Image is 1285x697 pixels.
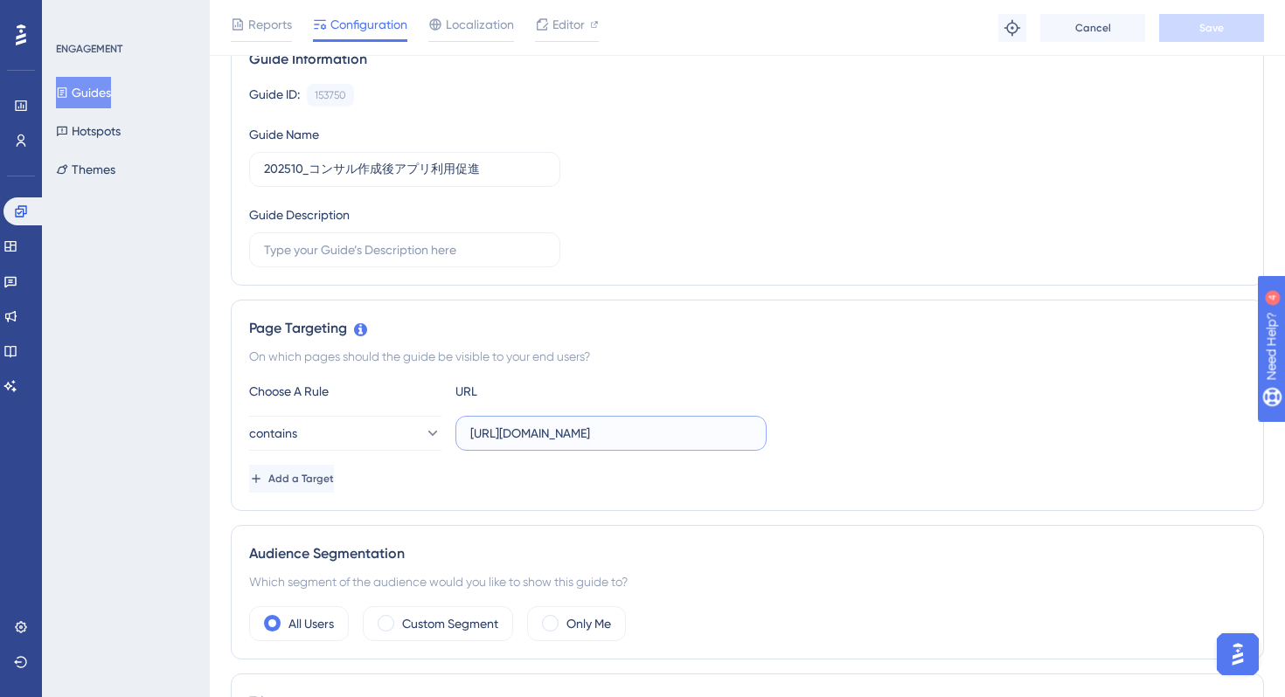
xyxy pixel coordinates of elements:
[249,465,334,493] button: Add a Target
[552,14,585,35] span: Editor
[288,613,334,634] label: All Users
[1212,628,1264,680] iframe: UserGuiding AI Assistant Launcher
[446,14,514,35] span: Localization
[268,472,334,486] span: Add a Target
[249,571,1246,592] div: Which segment of the audience would you like to show this guide to?
[566,613,611,634] label: Only Me
[264,240,545,259] input: Type your Guide’s Description here
[330,14,407,35] span: Configuration
[249,49,1246,70] div: Guide Information
[249,543,1246,564] div: Audience Segmentation
[56,154,115,185] button: Themes
[249,204,350,225] div: Guide Description
[249,416,441,451] button: contains
[1040,14,1145,42] button: Cancel
[56,115,121,147] button: Hotspots
[315,88,346,102] div: 153750
[249,346,1246,367] div: On which pages should the guide be visible to your end users?
[249,423,297,444] span: contains
[248,14,292,35] span: Reports
[56,77,111,108] button: Guides
[41,4,109,25] span: Need Help?
[470,424,752,443] input: yourwebsite.com/path
[455,381,648,402] div: URL
[249,381,441,402] div: Choose A Rule
[122,9,127,23] div: 4
[1075,21,1111,35] span: Cancel
[249,124,319,145] div: Guide Name
[264,160,545,179] input: Type your Guide’s Name here
[249,84,300,107] div: Guide ID:
[1199,21,1224,35] span: Save
[1159,14,1264,42] button: Save
[56,42,122,56] div: ENGAGEMENT
[249,318,1246,339] div: Page Targeting
[402,613,498,634] label: Custom Segment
